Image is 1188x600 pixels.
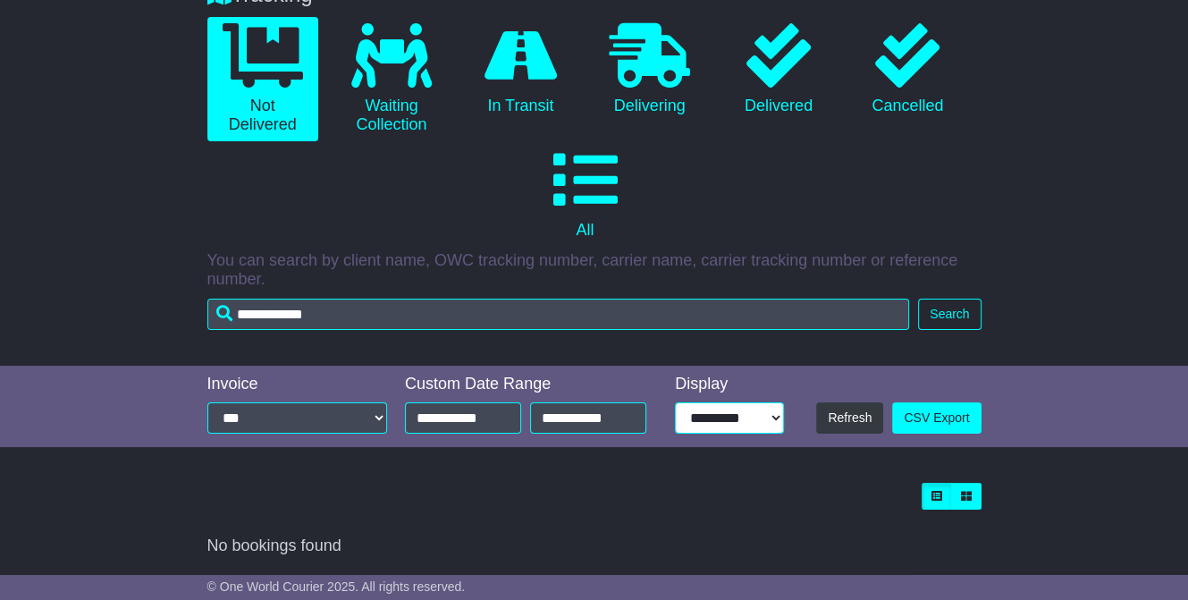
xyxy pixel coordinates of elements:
button: Search [918,299,981,330]
a: Waiting Collection [336,17,447,141]
a: Not Delivered [207,17,318,141]
div: No bookings found [207,537,982,556]
div: Invoice [207,375,388,394]
a: In Transit [465,17,576,123]
a: CSV Export [892,402,981,434]
div: Custom Date Range [405,375,651,394]
a: Delivered [723,17,834,123]
button: Refresh [816,402,883,434]
a: Cancelled [852,17,963,123]
a: Delivering [594,17,705,123]
a: All [207,141,964,247]
span: © One World Courier 2025. All rights reserved. [207,579,466,594]
p: You can search by client name, OWC tracking number, carrier name, carrier tracking number or refe... [207,251,982,290]
div: Display [675,375,784,394]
